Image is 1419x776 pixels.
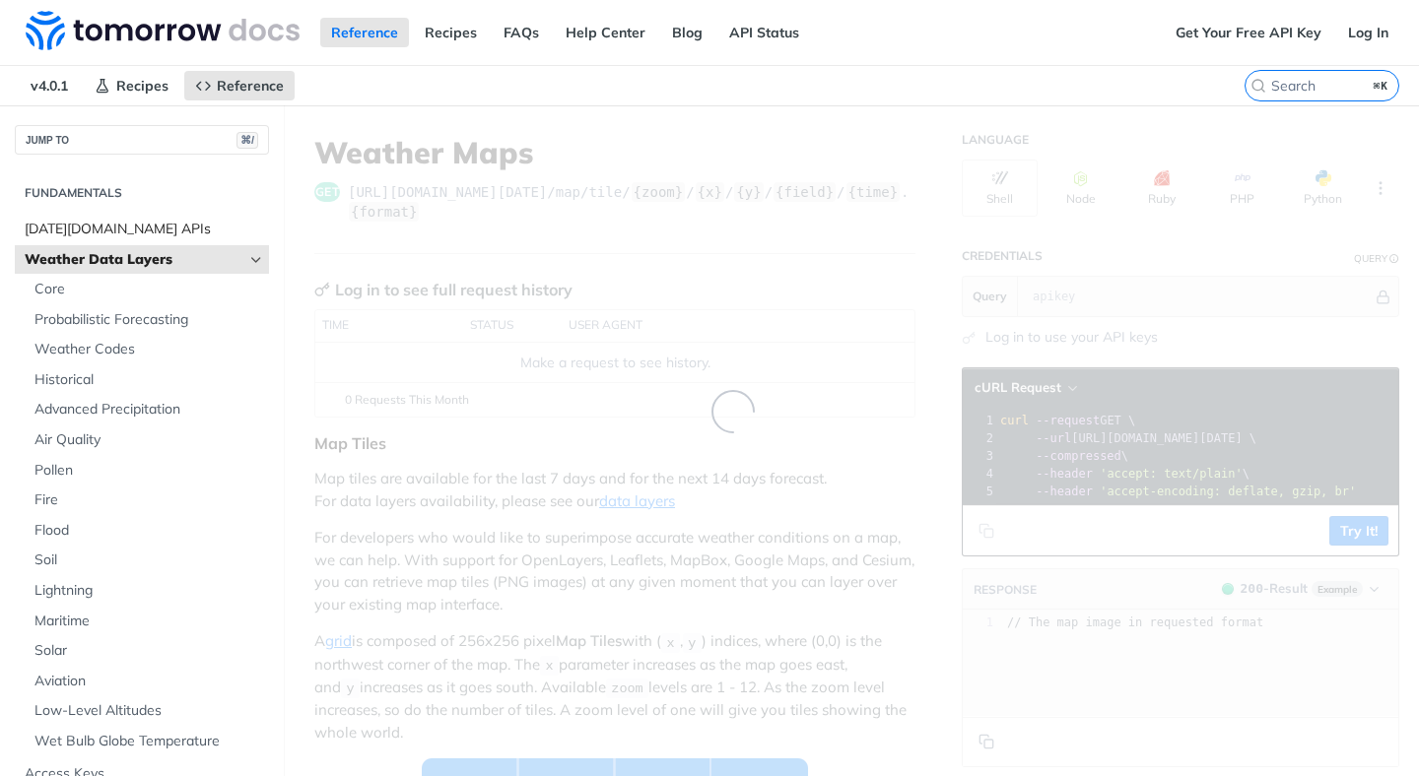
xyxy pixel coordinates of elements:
[25,696,269,726] a: Low-Level Altitudes
[555,18,656,47] a: Help Center
[34,672,264,691] span: Aviation
[1337,18,1399,47] a: Log In
[34,430,264,450] span: Air Quality
[26,11,300,50] img: Tomorrow.io Weather API Docs
[34,641,264,661] span: Solar
[34,340,264,359] span: Weather Codes
[34,581,264,601] span: Lightning
[34,612,264,631] span: Maritime
[236,132,258,149] span: ⌘/
[25,636,269,666] a: Solar
[25,305,269,335] a: Probabilistic Forecasting
[34,701,264,721] span: Low-Level Altitudes
[15,184,269,202] h2: Fundamentals
[25,516,269,546] a: Flood
[25,576,269,606] a: Lightning
[34,490,264,510] span: Fire
[1165,18,1332,47] a: Get Your Free API Key
[718,18,810,47] a: API Status
[661,18,713,47] a: Blog
[25,546,269,575] a: Soil
[34,461,264,481] span: Pollen
[25,727,269,756] a: Wet Bulb Globe Temperature
[25,456,269,485] a: Pollen
[25,485,269,515] a: Fire
[248,252,264,268] button: Hide subpages for Weather Data Layers
[34,310,264,330] span: Probabilistic Forecasting
[320,18,409,47] a: Reference
[25,275,269,304] a: Core
[25,395,269,424] a: Advanced Precipitation
[116,77,169,95] span: Recipes
[84,71,179,100] a: Recipes
[25,607,269,636] a: Maritime
[34,280,264,299] span: Core
[34,400,264,420] span: Advanced Precipitation
[34,550,264,570] span: Soil
[34,370,264,390] span: Historical
[25,220,264,239] span: [DATE][DOMAIN_NAME] APIs
[25,667,269,696] a: Aviation
[217,77,284,95] span: Reference
[184,71,295,100] a: Reference
[34,521,264,541] span: Flood
[20,71,79,100] span: v4.0.1
[25,425,269,455] a: Air Quality
[25,365,269,395] a: Historical
[34,732,264,751] span: Wet Bulb Globe Temperature
[1369,76,1393,96] kbd: ⌘K
[1250,78,1266,94] svg: Search
[25,250,243,270] span: Weather Data Layers
[493,18,550,47] a: FAQs
[15,245,269,275] a: Weather Data LayersHide subpages for Weather Data Layers
[15,215,269,244] a: [DATE][DOMAIN_NAME] APIs
[15,125,269,155] button: JUMP TO⌘/
[25,335,269,364] a: Weather Codes
[414,18,488,47] a: Recipes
